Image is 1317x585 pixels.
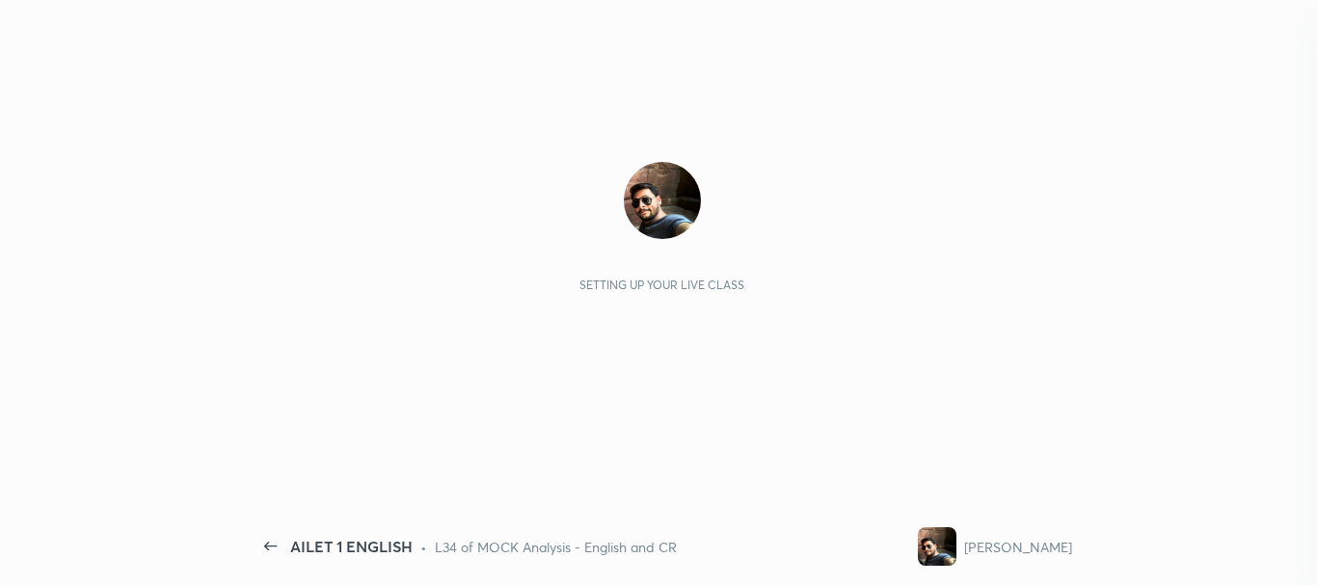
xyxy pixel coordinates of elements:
[435,537,677,557] div: L34 of MOCK Analysis - English and CR
[420,537,427,557] div: •
[624,162,701,239] img: a32ffa1e50e8473990e767c0591ae111.jpg
[579,278,744,292] div: Setting up your live class
[964,537,1072,557] div: [PERSON_NAME]
[918,527,956,566] img: a32ffa1e50e8473990e767c0591ae111.jpg
[290,535,413,558] div: AILET 1 ENGLISH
